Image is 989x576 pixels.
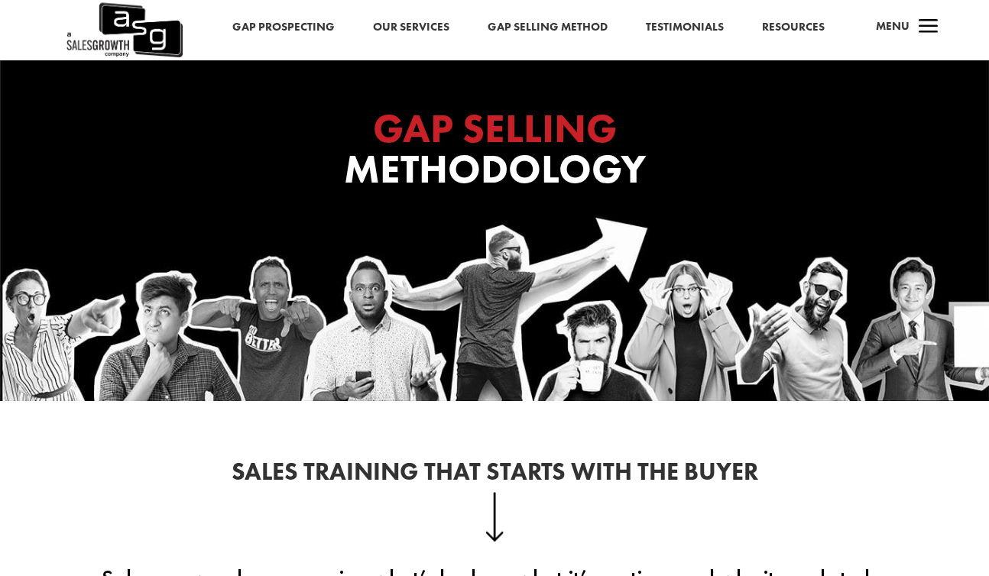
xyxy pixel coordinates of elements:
span: GAP SELLING [373,102,617,154]
a: Gap Selling Method [488,18,608,37]
h1: Methodology [189,108,800,197]
a: Gap Prospecting [232,18,335,37]
h2: Sales Training That Starts With the Buyer [99,460,890,492]
img: down-arrow [485,492,504,541]
a: Our Services [373,18,449,37]
a: Testimonials [646,18,724,37]
span: a [913,12,944,43]
a: Resources [762,18,825,37]
span: Menu [876,18,910,34]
